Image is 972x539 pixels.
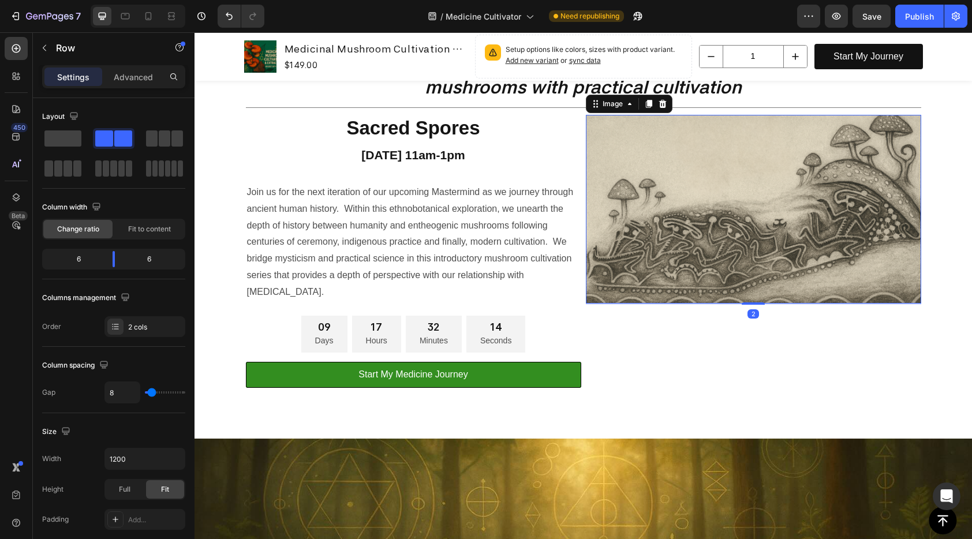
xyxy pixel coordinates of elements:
iframe: Design area [195,32,972,539]
div: Publish [905,10,934,23]
a: Start My Medicine Journey [51,330,387,355]
div: 2 [553,277,564,286]
p: 7 [76,9,81,23]
p: Settings [57,71,89,83]
div: Image [406,66,431,77]
div: Height [42,484,63,495]
span: Fit to content [128,224,171,234]
p: Minutes [225,301,253,316]
div: Order [42,321,61,332]
p: Seconds [286,301,317,316]
div: Undo/Redo [218,5,264,28]
div: 6 [124,251,183,267]
div: Padding [42,514,69,525]
button: Save [853,5,891,28]
img: gempages_574456318983668848-06261ebe-550f-4821-bb81-60223d40a00e.png [391,83,727,271]
div: 14 [286,288,317,301]
span: / [440,10,443,23]
div: 32 [225,288,253,301]
button: Publish [895,5,944,28]
div: Gap [42,387,55,398]
div: 6 [44,251,103,267]
span: Save [862,12,881,21]
button: 7 [5,5,86,28]
div: Layout [42,109,81,125]
div: 450 [11,123,28,132]
div: Column spacing [42,358,111,373]
p: Row [56,41,154,55]
div: 2 cols [128,322,182,332]
div: Columns management [42,290,132,306]
span: Need republishing [560,11,619,21]
span: Fit [161,484,169,495]
div: Size [42,424,73,440]
span: Full [119,484,130,495]
span: Change ratio [57,224,99,234]
p: Start My Medicine Journey [164,334,273,351]
input: Auto [105,382,140,403]
span: Medicine Cultivator [446,10,521,23]
div: Width [42,454,61,464]
div: Column width [42,200,103,215]
div: Open Intercom Messenger [933,482,960,510]
div: Add... [128,515,182,525]
div: Beta [9,211,28,220]
p: Advanced [114,71,153,83]
input: Auto [105,448,185,469]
